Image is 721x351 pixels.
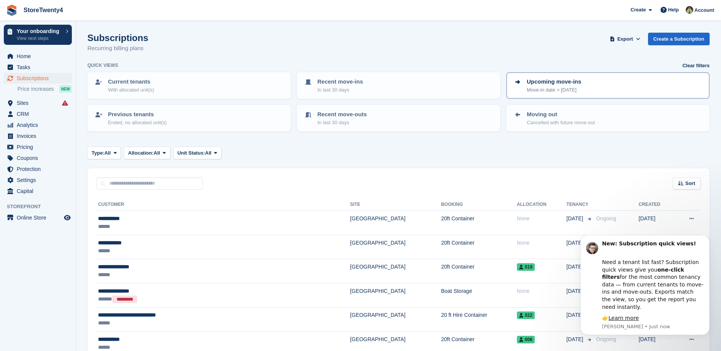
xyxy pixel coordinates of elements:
span: 019 [517,263,535,271]
th: Allocation [517,199,567,211]
b: New: Subscription quick views! [33,5,127,11]
span: [DATE] [566,287,585,295]
p: Recent move-outs [317,110,367,119]
td: 20 ft Hire Container [441,307,517,332]
p: In last 30 days [317,119,367,126]
img: Lee Hanlon [686,6,693,14]
button: Allocation: All [124,147,170,159]
p: Recurring billing plans [87,44,148,53]
a: menu [4,186,72,196]
th: Site [350,199,441,211]
a: Preview store [63,213,72,222]
div: Need a tenant list fast? Subscription quick views give you for the most common tenancy data — fro... [33,16,135,75]
a: menu [4,73,72,84]
span: Capital [17,186,62,196]
a: Create a Subscription [648,33,710,45]
span: Allocation: [128,149,154,157]
p: In last 30 days [317,86,363,94]
a: Current tenants With allocated unit(s) [88,73,290,98]
a: menu [4,62,72,73]
i: Smart entry sync failures have occurred [62,100,68,106]
button: Type: All [87,147,121,159]
span: [DATE] [566,335,585,343]
th: Booking [441,199,517,211]
iframe: Intercom notifications message [569,236,721,340]
div: None [517,215,567,223]
span: Home [17,51,62,62]
td: [GEOGRAPHIC_DATA] [350,235,441,259]
span: [DATE] [566,311,585,319]
a: menu [4,175,72,185]
a: menu [4,212,72,223]
span: Account [694,6,714,14]
span: Create [631,6,646,14]
span: [DATE] [566,263,585,271]
span: [DATE] [566,215,585,223]
span: Unit Status: [177,149,205,157]
span: 022 [517,311,535,319]
div: None [517,287,567,295]
p: Your onboarding [17,28,62,34]
span: Subscriptions [17,73,62,84]
a: Clear filters [682,62,710,70]
span: Settings [17,175,62,185]
p: Ended, no allocated unit(s) [108,119,167,126]
p: Current tenants [108,77,154,86]
a: Upcoming move-ins Move-in date > [DATE] [507,73,709,98]
a: menu [4,109,72,119]
a: Moving out Cancelled with future move-out [507,106,709,131]
td: [GEOGRAPHIC_DATA] [350,307,441,332]
a: menu [4,120,72,130]
span: All [105,149,111,157]
th: Customer [97,199,350,211]
a: Learn more [40,79,70,85]
div: NEW [59,85,72,93]
span: Sites [17,98,62,108]
a: StoreTwenty4 [21,4,66,16]
span: Protection [17,164,62,174]
span: Pricing [17,142,62,152]
p: With allocated unit(s) [108,86,154,94]
td: [DATE] [639,235,674,259]
div: Message content [33,5,135,87]
a: Your onboarding View next steps [4,25,72,45]
td: [DATE] [639,211,674,235]
h1: Subscriptions [87,33,148,43]
span: [DATE] [566,239,585,247]
td: [GEOGRAPHIC_DATA] [350,211,441,235]
th: Tenancy [566,199,593,211]
span: Ongoing [596,336,616,342]
td: 20ft Container [441,211,517,235]
span: Type: [92,149,105,157]
div: 👉 [33,79,135,87]
p: Message from Steven, sent Just now [33,88,135,95]
a: menu [4,131,72,141]
a: menu [4,98,72,108]
td: 20ft Container [441,235,517,259]
button: Unit Status: All [173,147,222,159]
span: Price increases [17,85,54,93]
a: menu [4,51,72,62]
p: View next steps [17,35,62,42]
img: Profile image for Steven [17,6,29,19]
td: Boat Storage [441,283,517,307]
span: Export [617,35,633,43]
div: None [517,239,567,247]
button: Export [608,33,642,45]
p: Cancelled with future move-out [527,119,595,126]
a: menu [4,153,72,163]
td: [GEOGRAPHIC_DATA] [350,283,441,307]
a: menu [4,164,72,174]
p: Moving out [527,110,595,119]
p: Recent move-ins [317,77,363,86]
td: 20ft Container [441,259,517,283]
p: Move-in date > [DATE] [527,86,581,94]
a: Recent move-ins In last 30 days [298,73,499,98]
a: Previous tenants Ended, no allocated unit(s) [88,106,290,131]
p: Previous tenants [108,110,167,119]
p: Upcoming move-ins [527,77,581,86]
a: menu [4,142,72,152]
span: Ongoing [596,215,616,221]
span: Online Store [17,212,62,223]
a: Price increases NEW [17,85,72,93]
